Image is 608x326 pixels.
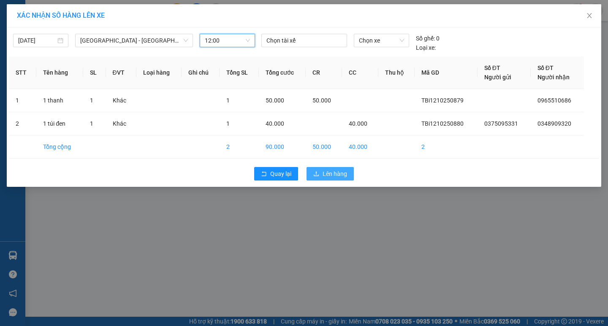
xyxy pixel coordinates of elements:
[259,135,306,159] td: 90.000
[537,120,571,127] span: 0348909320
[106,89,136,112] td: Khác
[349,120,367,127] span: 40.000
[18,36,56,45] input: 12/10/2025
[415,57,478,89] th: Mã GD
[24,30,103,53] span: VP [PERSON_NAME] -
[421,97,464,104] span: TBi1210250879
[27,22,64,29] span: 0375095331
[226,120,230,127] span: 1
[537,97,571,104] span: 0965510686
[578,4,601,28] button: Close
[484,120,518,127] span: 0375095331
[484,65,500,71] span: Số ĐT
[106,112,136,135] td: Khác
[306,135,342,159] td: 50.000
[537,65,554,71] span: Số ĐT
[359,34,404,47] span: Chọn xe
[220,135,259,159] td: 2
[28,57,66,64] span: 0348909320
[261,171,267,178] span: rollback
[90,97,93,104] span: 1
[182,57,220,89] th: Ghi chú
[416,34,435,43] span: Số ghế:
[9,112,36,135] td: 2
[342,57,378,89] th: CC
[306,57,342,89] th: CR
[220,57,259,89] th: Tổng SL
[323,169,347,178] span: Lên hàng
[49,12,78,19] strong: HOTLINE :
[421,120,464,127] span: TBi1210250880
[83,57,106,89] th: SL
[36,89,83,112] td: 1 thanh
[312,97,331,104] span: 50.000
[378,57,415,89] th: Thu hộ
[106,57,136,89] th: ĐVT
[9,89,36,112] td: 1
[226,97,230,104] span: 1
[307,167,354,181] button: uploadLên hàng
[259,57,306,89] th: Tổng cước
[26,57,66,64] span: -
[18,5,109,11] strong: CÔNG TY VẬN TẢI ĐỨC TRƯỞNG
[266,120,284,127] span: 40.000
[6,34,15,40] span: Gửi
[24,30,103,53] span: 14 [PERSON_NAME], [PERSON_NAME]
[416,43,436,52] span: Loại xe:
[36,112,83,135] td: 1 túi đen
[342,135,378,159] td: 40.000
[484,74,511,81] span: Người gửi
[90,120,93,127] span: 1
[9,57,36,89] th: STT
[36,57,83,89] th: Tên hàng
[205,34,250,47] span: 12:00
[415,135,478,159] td: 2
[24,22,64,29] span: -
[254,167,298,181] button: rollbackQuay lại
[136,57,182,89] th: Loại hàng
[36,135,83,159] td: Tổng cộng
[270,169,291,178] span: Quay lại
[586,12,593,19] span: close
[80,34,188,47] span: Hà Nội - Thái Thụy (45 chỗ)
[416,34,440,43] div: 0
[313,171,319,178] span: upload
[17,11,105,19] span: XÁC NHẬN SỐ HÀNG LÊN XE
[537,74,570,81] span: Người nhận
[266,97,284,104] span: 50.000
[183,38,188,43] span: down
